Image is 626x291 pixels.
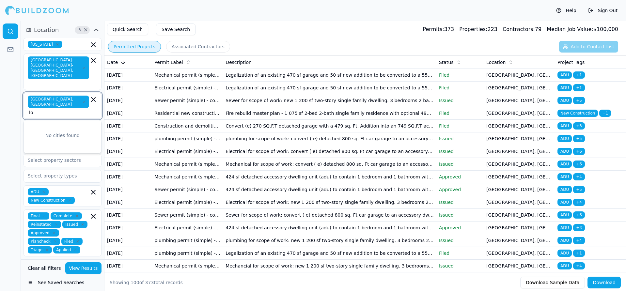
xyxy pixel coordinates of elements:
span: ADU [557,237,572,244]
span: Location [486,59,506,66]
span: ADU [557,186,572,193]
td: Legalization of an existing 470 sf garage and 50 sf new addition to be converted to a 550 sf stud... [223,247,436,260]
td: [DATE] [104,247,152,260]
td: Sewer permit (simple) - county [152,94,223,107]
td: [DATE] [104,94,152,107]
td: [DATE] [104,196,152,209]
span: + 5 [573,186,585,193]
span: + 6 [573,211,585,219]
p: Approved [439,224,481,231]
span: Issued [62,221,87,228]
span: Plancheck [28,238,60,245]
span: + 5 [573,97,585,104]
button: Permitted Projects [108,41,161,53]
p: Issued [439,135,481,142]
span: New Construction [28,197,75,204]
div: $ 100,000 [547,25,618,33]
p: Filed [439,123,481,129]
span: + 4 [573,262,585,269]
p: Issued [439,148,481,155]
td: Electrical permit (simple) - county [152,196,223,209]
span: Approved [28,229,59,237]
span: [GEOGRAPHIC_DATA]-[GEOGRAPHIC_DATA]-[GEOGRAPHIC_DATA], [GEOGRAPHIC_DATA] [28,56,89,79]
p: Filed [439,72,481,78]
span: + 3 [573,224,585,231]
span: 3 [76,27,83,33]
span: + 1 [599,110,611,117]
td: [DATE] [104,120,152,132]
td: [GEOGRAPHIC_DATA], [GEOGRAPHIC_DATA] [484,145,555,158]
span: + 3 [573,122,585,130]
span: Permit Label [154,59,183,66]
span: 373 [145,280,154,285]
span: ADU [557,250,572,257]
span: + 4 [573,237,585,244]
td: Fire rebuild master plan - 1 075 sf 2-bed 2-bath single family residence with optional 492 sf att... [223,107,436,120]
td: Mechanical permit (simple) - county [152,158,223,171]
span: + 5 [573,135,585,142]
td: [GEOGRAPHIC_DATA], [GEOGRAPHIC_DATA] [484,209,555,222]
span: + 6 [573,161,585,168]
td: 424 sf detached accessory dwelling unit (adu) to contain 1 bedroom and 1 bathroom with 244 sf 2nd... [223,171,436,183]
td: plumbing for scope of work: convert ( e) detached 800 sq. Ft car garage to an accessory dwelling ... [223,132,436,145]
td: [DATE] [104,260,152,272]
p: Approved [439,174,481,180]
div: Showing of total records [110,279,183,286]
span: No cities found [45,132,80,139]
td: [DATE] [104,183,152,196]
td: plumbing permit (simple) - county [152,247,223,260]
td: [GEOGRAPHIC_DATA], [GEOGRAPHIC_DATA] [484,260,555,272]
td: [DATE] [104,171,152,183]
p: Issued [439,212,481,218]
td: [GEOGRAPHIC_DATA], [GEOGRAPHIC_DATA] [484,183,555,196]
td: [DATE] [104,145,152,158]
span: Permits: [423,26,444,32]
td: plumbing permit (simple) - county [152,132,223,145]
span: Status [439,59,454,66]
span: Final [28,212,49,220]
span: ADU [557,161,572,168]
td: Construction and demolition - deposit [152,120,223,132]
span: Applied [53,246,80,253]
p: Issued [439,263,481,269]
div: Suggestions [23,120,102,153]
span: ADU [557,199,572,206]
p: Issued [439,199,481,206]
span: Project Tags [557,59,585,66]
td: [DATE] [104,132,152,145]
td: Residential addition/alteration building permit - county [152,272,223,285]
input: Select property types [24,170,93,182]
td: Electrical for scope of work: new 1 200 sf two-story single family dwelling. 3 bedrooms 2 baths k... [223,196,436,209]
td: [GEOGRAPHIC_DATA], [GEOGRAPHIC_DATA] [484,158,555,171]
span: 100 [131,280,139,285]
span: + 1 [573,71,585,79]
td: [GEOGRAPHIC_DATA], [GEOGRAPHIC_DATA] [484,196,555,209]
p: Filed [439,110,481,116]
span: Median Job Value: [547,26,593,32]
td: Legalization of an existing 470 sf garage and 50 sf new addition to be converted to a 550 sf stud... [223,82,436,94]
span: ADU [557,122,572,130]
td: [GEOGRAPHIC_DATA], [GEOGRAPHIC_DATA] [484,234,555,247]
button: Save Search [156,23,196,35]
td: [GEOGRAPHIC_DATA], [GEOGRAPHIC_DATA] [484,120,555,132]
button: Help [553,5,580,16]
p: Filed [439,250,481,256]
td: Mechancial for scope of work: new 1 200 sf two-story single family dwelling. 3 bedrooms 2 baths k... [223,260,436,272]
p: Issued [439,97,481,104]
button: Associated Contractors [166,41,230,53]
button: Sign Out [585,5,621,16]
td: plumbing for scope of work: new 1 200 sf two-story single family dwelling. 3 bedrooms 2 baths kit... [223,234,436,247]
span: Triage [28,246,52,253]
span: ADU [28,188,49,195]
span: + 1 [573,250,585,257]
button: See Saved Searches [23,277,102,288]
span: ADU [557,173,572,180]
div: 373 [423,25,454,33]
button: Download [587,277,621,288]
td: [GEOGRAPHIC_DATA], [GEOGRAPHIC_DATA] [484,82,555,94]
td: [DATE] [104,107,152,120]
td: plumbing permit (simple) - county [152,234,223,247]
span: [GEOGRAPHIC_DATA], [GEOGRAPHIC_DATA] [28,96,89,108]
span: Filed [61,238,83,245]
td: [DATE] [104,234,152,247]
